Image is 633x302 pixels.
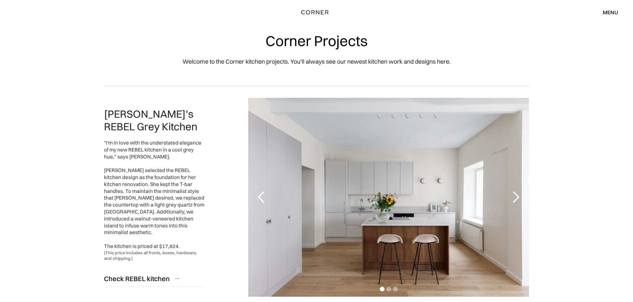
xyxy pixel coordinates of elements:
div: next slide [502,98,529,297]
h2: [PERSON_NAME]'s REBEL Grey Kitchen [104,108,204,133]
a: Check REBEL kitchen [104,271,204,287]
div: Check REBEL kitchen [104,274,170,283]
div: (This price includes all fronts, boxes, hardware, and shipping.) [104,250,204,262]
div: previous slide [248,98,275,297]
div: 1 of 3 [248,98,529,297]
div: Show slide 3 of 3 [393,287,398,291]
div: carousel [248,98,529,297]
a: home [294,8,339,17]
p: Welcome to the Corner kitchen projects. You'll always see our newest kitchen work and designs here. [182,57,451,66]
div: Show slide 1 of 3 [380,287,384,291]
div: "I'm in love with the understated elegance of my new REBEL kitchen in a cool grey hue," says [PER... [104,140,204,250]
div: Show slide 2 of 3 [386,287,391,291]
h1: Corner Projects [265,33,368,49]
div: menu [603,10,618,15]
div: menu [596,7,618,18]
